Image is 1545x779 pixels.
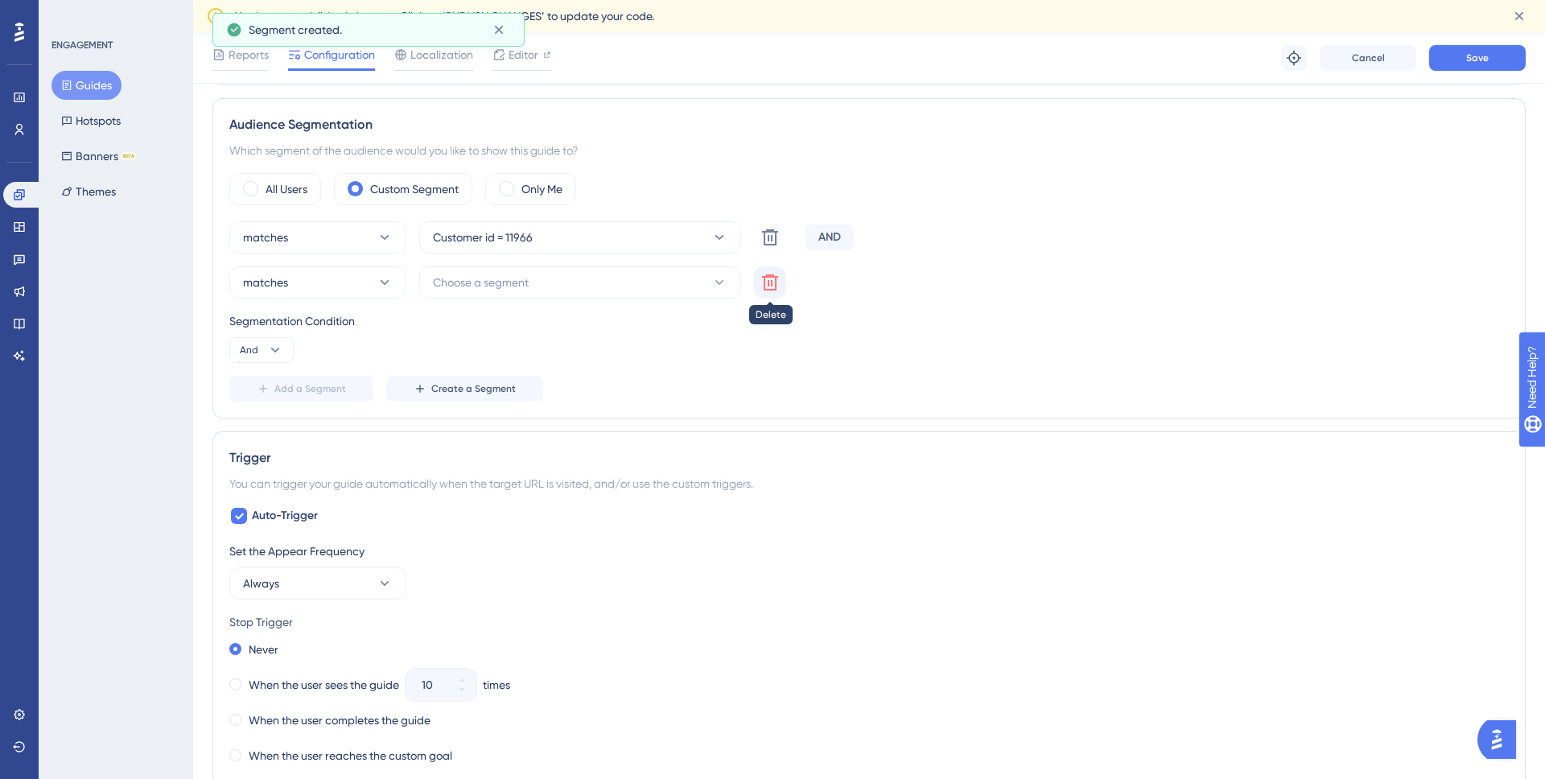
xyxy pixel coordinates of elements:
[229,376,373,402] button: Add a Segment
[274,382,346,395] span: Add a Segment
[229,612,1509,632] div: Stop Trigger
[229,221,406,253] button: matches
[252,506,318,526] span: Auto-Trigger
[433,273,529,292] span: Choose a segment
[243,273,288,292] span: matches
[229,141,1509,160] div: Which segment of the audience would you like to show this guide to?
[1466,52,1489,64] span: Save
[266,179,307,199] label: All Users
[249,675,399,695] label: When the user sees the guide
[249,640,278,659] label: Never
[1429,45,1526,71] button: Save
[229,448,1509,468] div: Trigger
[249,711,431,730] label: When the user completes the guide
[51,106,130,135] button: Hotspots
[243,574,279,593] span: Always
[229,115,1509,134] div: Audience Segmentation
[370,179,459,199] label: Custom Segment
[38,4,101,23] span: Need Help?
[249,746,452,765] label: When the user reaches the custom goal
[51,177,126,206] button: Themes
[433,228,533,247] span: Customer id = 11966
[419,221,741,253] button: Customer id = 11966
[51,142,146,171] button: BannersBETA
[229,542,1509,561] div: Set the Appear Frequency
[229,266,406,299] button: matches
[122,152,136,160] div: BETA
[229,45,269,64] span: Reports
[240,344,258,357] span: And
[229,337,294,363] button: And
[249,20,342,39] span: Segment created.
[1477,715,1526,764] iframe: UserGuiding AI Assistant Launcher
[229,567,406,600] button: Always
[1352,52,1385,64] span: Cancel
[386,376,543,402] button: Create a Segment
[509,45,538,64] span: Editor
[419,266,741,299] button: Choose a segment
[410,45,473,64] span: Localization
[243,228,288,247] span: matches
[51,39,113,52] div: ENGAGEMENT
[521,179,562,199] label: Only Me
[431,382,516,395] span: Create a Segment
[235,6,654,26] span: You have unpublished changes. Click on ‘PUBLISH CHANGES’ to update your code.
[805,225,854,250] div: AND
[229,474,1509,493] div: You can trigger your guide automatically when the target URL is visited, and/or use the custom tr...
[51,71,122,100] button: Guides
[229,311,1509,331] div: Segmentation Condition
[304,45,375,64] span: Configuration
[483,675,510,695] div: times
[1320,45,1416,71] button: Cancel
